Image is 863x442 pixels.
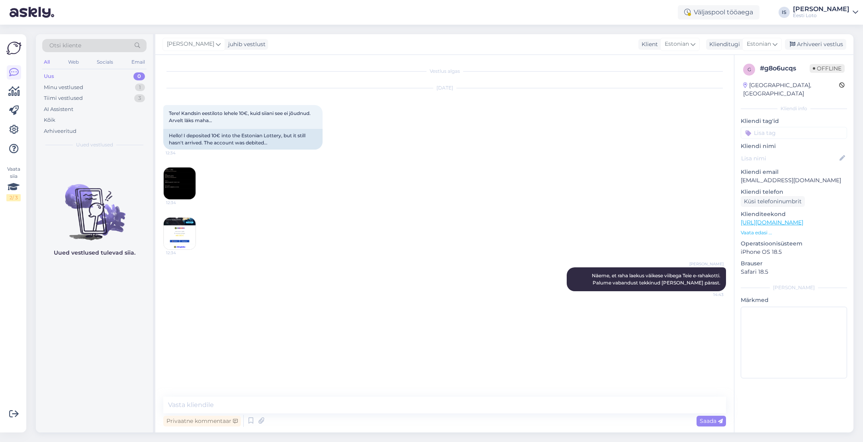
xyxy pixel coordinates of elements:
[743,81,839,98] div: [GEOGRAPHIC_DATA], [GEOGRAPHIC_DATA]
[741,176,847,185] p: [EMAIL_ADDRESS][DOMAIN_NAME]
[700,417,723,424] span: Saada
[810,64,845,73] span: Offline
[44,116,55,124] div: Kõik
[678,5,759,19] div: Väljaspool tööaega
[169,110,312,123] span: Tere! Kandsin eestiloto lehele 10€, kuid siiani see ei jõudnud. Arvelt läks maha…
[36,170,153,241] img: No chats
[163,416,241,426] div: Privaatne kommentaar
[163,84,726,92] div: [DATE]
[741,105,847,112] div: Kliendi info
[793,12,849,19] div: Eesti Loto
[134,94,145,102] div: 3
[779,7,790,18] div: IS
[164,218,196,249] img: Attachment
[166,250,196,256] span: 12:34
[135,84,145,92] div: 1
[95,57,115,67] div: Socials
[44,94,83,102] div: Tiimi vestlused
[592,273,722,286] span: Näeme, et raha laekus väikese viibega Teie e-rahakotti. Palume vabandust tekkinud [PERSON_NAME] p...
[741,154,838,163] input: Lisa nimi
[741,219,803,226] a: [URL][DOMAIN_NAME]
[741,284,847,291] div: [PERSON_NAME]
[638,40,658,49] div: Klient
[741,229,847,236] p: Vaata edasi ...
[76,141,113,148] span: Uued vestlused
[793,6,849,12] div: [PERSON_NAME]
[741,168,847,176] p: Kliendi email
[741,239,847,248] p: Operatsioonisüsteem
[6,194,21,201] div: 2 / 3
[167,40,214,49] span: [PERSON_NAME]
[67,57,80,67] div: Web
[130,57,147,67] div: Email
[133,72,145,80] div: 0
[760,64,810,73] div: # g8o6ucqs
[44,84,83,92] div: Minu vestlused
[42,57,51,67] div: All
[163,129,323,150] div: Hello! I deposited 10€ into the Estonian Lottery, but it still hasn't arrived. The account was de...
[44,127,76,135] div: Arhiveeritud
[741,248,847,256] p: iPhone OS 18.5
[163,68,726,75] div: Vestlus algas
[166,150,196,156] span: 12:34
[6,41,22,56] img: Askly Logo
[741,268,847,276] p: Safari 18.5
[665,40,689,49] span: Estonian
[741,142,847,150] p: Kliendi nimi
[748,66,751,72] span: g
[54,249,135,257] p: Uued vestlused tulevad siia.
[49,41,81,50] span: Otsi kliente
[741,117,847,125] p: Kliendi tag'id
[6,166,21,201] div: Vaata siia
[694,292,724,298] span: 14:43
[741,127,847,139] input: Lisa tag
[164,167,196,199] img: Attachment
[44,105,73,113] div: AI Assistent
[689,261,724,267] span: [PERSON_NAME]
[793,6,858,19] a: [PERSON_NAME]Eesti Loto
[741,188,847,196] p: Kliendi telefon
[741,296,847,304] p: Märkmed
[741,259,847,268] p: Brauser
[166,200,196,206] span: 12:34
[741,210,847,218] p: Klienditeekond
[785,39,846,50] div: Arhiveeri vestlus
[706,40,740,49] div: Klienditugi
[741,196,805,207] div: Küsi telefoninumbrit
[747,40,771,49] span: Estonian
[44,72,54,80] div: Uus
[225,40,266,49] div: juhib vestlust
